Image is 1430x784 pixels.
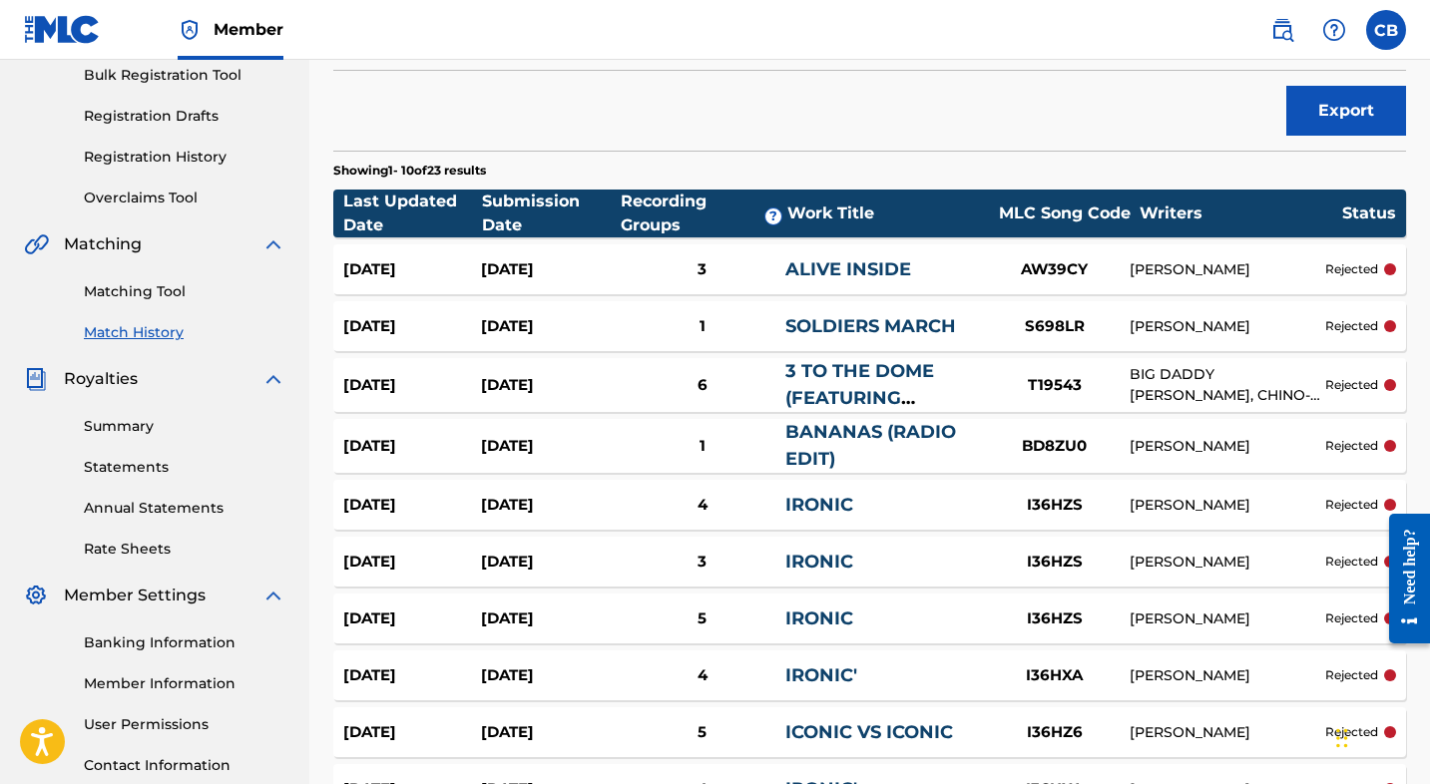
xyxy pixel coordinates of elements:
a: Annual Statements [84,498,285,519]
div: I36HZS [980,551,1130,574]
a: Contact Information [84,755,285,776]
div: 6 [620,374,785,397]
div: 1 [620,435,785,458]
div: I36HZ6 [980,721,1130,744]
img: Top Rightsholder [178,18,202,42]
a: Matching Tool [84,281,285,302]
a: ICONIC VS ICONIC [785,721,953,743]
div: [DATE] [343,374,481,397]
p: rejected [1325,553,1378,571]
div: I36HZS [980,607,1130,630]
div: Submission Date [482,190,621,237]
div: Writers [1140,201,1342,225]
div: [PERSON_NAME] [1130,316,1325,337]
a: IRONIC [785,551,853,573]
div: [DATE] [481,607,619,630]
span: ? [765,208,781,224]
div: Drag [1336,708,1348,768]
span: Member Settings [64,584,206,607]
a: Summary [84,416,285,437]
div: [DATE] [481,551,619,574]
p: rejected [1325,317,1378,335]
div: User Menu [1366,10,1406,50]
a: Match History [84,322,285,343]
div: T19543 [980,374,1130,397]
div: [DATE] [343,494,481,517]
img: Matching [24,232,49,256]
a: IRONIC [785,607,853,629]
div: [DATE] [343,607,481,630]
div: BD8ZU0 [980,435,1130,458]
p: rejected [1325,260,1378,278]
div: [DATE] [343,721,481,744]
p: rejected [1325,666,1378,684]
a: Overclaims Tool [84,188,285,208]
div: Last Updated Date [343,190,482,237]
p: rejected [1325,437,1378,455]
a: SOLDIERS MARCH [785,315,956,337]
div: [PERSON_NAME] [1130,552,1325,573]
div: [DATE] [481,258,619,281]
div: S698LR [980,315,1130,338]
div: Work Title [787,201,990,225]
a: Registration History [84,147,285,168]
a: User Permissions [84,714,285,735]
div: Chat Widget [1330,688,1430,784]
div: 5 [620,607,785,630]
img: expand [261,584,285,607]
div: BIG DADDY [PERSON_NAME], CHINO-XL, KOOL G RAP. MUSIC: KING TECH. [1130,364,1325,406]
a: Member Information [84,673,285,694]
div: [DATE] [481,721,619,744]
p: rejected [1325,496,1378,514]
a: IRONIC' [785,664,857,686]
div: 5 [620,721,785,744]
img: Member Settings [24,584,48,607]
div: [DATE] [481,315,619,338]
div: [PERSON_NAME] [1130,665,1325,686]
p: Showing 1 - 10 of 23 results [333,162,486,180]
a: BANANAS (RADIO EDIT) [785,421,956,470]
iframe: Resource Center [1374,498,1430,658]
p: rejected [1325,376,1378,394]
a: ALIVE INSIDE [785,258,911,280]
div: [DATE] [343,551,481,574]
div: [PERSON_NAME] [1130,436,1325,457]
div: Help [1314,10,1354,50]
div: [DATE] [343,664,481,687]
div: 4 [620,664,785,687]
img: help [1322,18,1346,42]
div: [DATE] [481,374,619,397]
div: [PERSON_NAME] [1130,722,1325,743]
div: [DATE] [343,315,481,338]
a: Bulk Registration Tool [84,65,285,86]
a: Registration Drafts [84,106,285,127]
div: Recording Groups [621,190,787,237]
div: 3 [620,258,785,281]
div: [DATE] [481,494,619,517]
img: search [1270,18,1294,42]
span: Matching [64,232,142,256]
div: [DATE] [481,435,619,458]
p: rejected [1325,609,1378,627]
p: rejected [1325,723,1378,741]
a: Rate Sheets [84,539,285,560]
div: [DATE] [481,664,619,687]
a: Public Search [1262,10,1302,50]
img: MLC Logo [24,15,101,44]
button: Export [1286,86,1406,136]
img: expand [261,367,285,391]
a: Banking Information [84,632,285,653]
div: I36HZS [980,494,1130,517]
div: [PERSON_NAME] [1130,259,1325,280]
div: [DATE] [343,435,481,458]
div: [DATE] [343,258,481,281]
span: Member [214,18,283,41]
div: [PERSON_NAME] [1130,495,1325,516]
a: Statements [84,457,285,478]
div: AW39CY [980,258,1130,281]
div: I36HXA [980,664,1130,687]
a: IRONIC [785,494,853,516]
div: [PERSON_NAME] [1130,608,1325,629]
